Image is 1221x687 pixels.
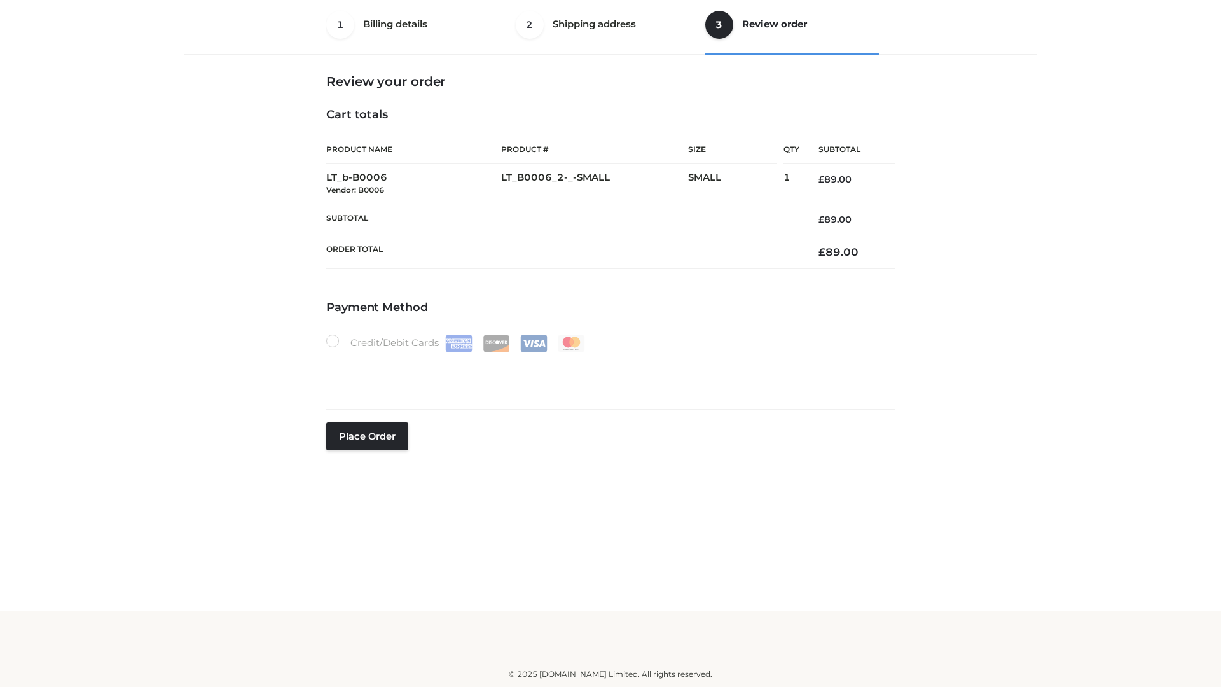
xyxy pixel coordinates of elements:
td: 1 [783,164,799,204]
bdi: 89.00 [818,246,859,258]
button: Place order [326,422,408,450]
span: £ [818,174,824,185]
th: Product Name [326,135,501,164]
bdi: 89.00 [818,214,852,225]
img: Visa [520,335,548,352]
h3: Review your order [326,74,895,89]
h4: Cart totals [326,108,895,122]
th: Size [688,135,777,164]
td: SMALL [688,164,783,204]
th: Subtotal [799,135,895,164]
h4: Payment Method [326,301,895,315]
span: £ [818,246,825,258]
small: Vendor: B0006 [326,185,384,195]
td: LT_b-B0006 [326,164,501,204]
th: Subtotal [326,204,799,235]
th: Qty [783,135,799,164]
iframe: Secure payment input frame [324,349,892,396]
img: Amex [445,335,473,352]
img: Mastercard [558,335,585,352]
label: Credit/Debit Cards [326,335,586,352]
div: © 2025 [DOMAIN_NAME] Limited. All rights reserved. [189,668,1032,681]
th: Order Total [326,235,799,269]
bdi: 89.00 [818,174,852,185]
th: Product # [501,135,688,164]
span: £ [818,214,824,225]
img: Discover [483,335,510,352]
td: LT_B0006_2-_-SMALL [501,164,688,204]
